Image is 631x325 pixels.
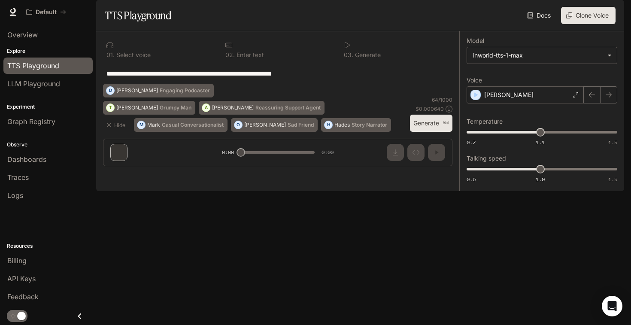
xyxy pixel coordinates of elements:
[106,101,114,115] div: T
[334,122,350,128] p: Hades
[602,296,622,316] div: Open Intercom Messenger
[536,139,545,146] span: 1.1
[608,176,617,183] span: 1.5
[608,139,617,146] span: 1.5
[134,118,228,132] button: MMarkCasual Conversationalist
[106,84,114,97] div: D
[467,176,476,183] span: 0.5
[202,101,210,115] div: A
[467,139,476,146] span: 0.7
[147,122,160,128] p: Mark
[103,101,195,115] button: T[PERSON_NAME]Grumpy Man
[116,105,158,110] p: [PERSON_NAME]
[525,7,554,24] a: Docs
[235,52,264,58] p: Enter text
[162,122,224,128] p: Casual Conversationalist
[288,122,314,128] p: Sad Friend
[199,101,325,115] button: A[PERSON_NAME]Reassuring Support Agent
[432,96,452,103] p: 64 / 1000
[344,52,353,58] p: 0 3 .
[212,105,254,110] p: [PERSON_NAME]
[22,3,70,21] button: All workspaces
[467,77,482,83] p: Voice
[36,9,57,16] p: Default
[234,118,242,132] div: O
[467,155,506,161] p: Talking speed
[467,38,484,44] p: Model
[160,105,191,110] p: Grumpy Man
[561,7,616,24] button: Clone Voice
[467,118,503,125] p: Temperature
[410,115,452,132] button: Generate⌘⏎
[484,91,534,99] p: [PERSON_NAME]
[160,88,210,93] p: Engaging Podcaster
[137,118,145,132] div: M
[231,118,318,132] button: O[PERSON_NAME]Sad Friend
[443,121,449,126] p: ⌘⏎
[325,118,332,132] div: H
[244,122,286,128] p: [PERSON_NAME]
[106,52,115,58] p: 0 1 .
[353,52,381,58] p: Generate
[536,176,545,183] span: 1.0
[352,122,387,128] p: Story Narrator
[103,84,214,97] button: D[PERSON_NAME]Engaging Podcaster
[321,118,391,132] button: HHadesStory Narrator
[105,7,171,24] h1: TTS Playground
[103,118,130,132] button: Hide
[225,52,235,58] p: 0 2 .
[255,105,321,110] p: Reassuring Support Agent
[473,51,603,60] div: inworld-tts-1-max
[467,47,617,64] div: inworld-tts-1-max
[116,88,158,93] p: [PERSON_NAME]
[115,52,151,58] p: Select voice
